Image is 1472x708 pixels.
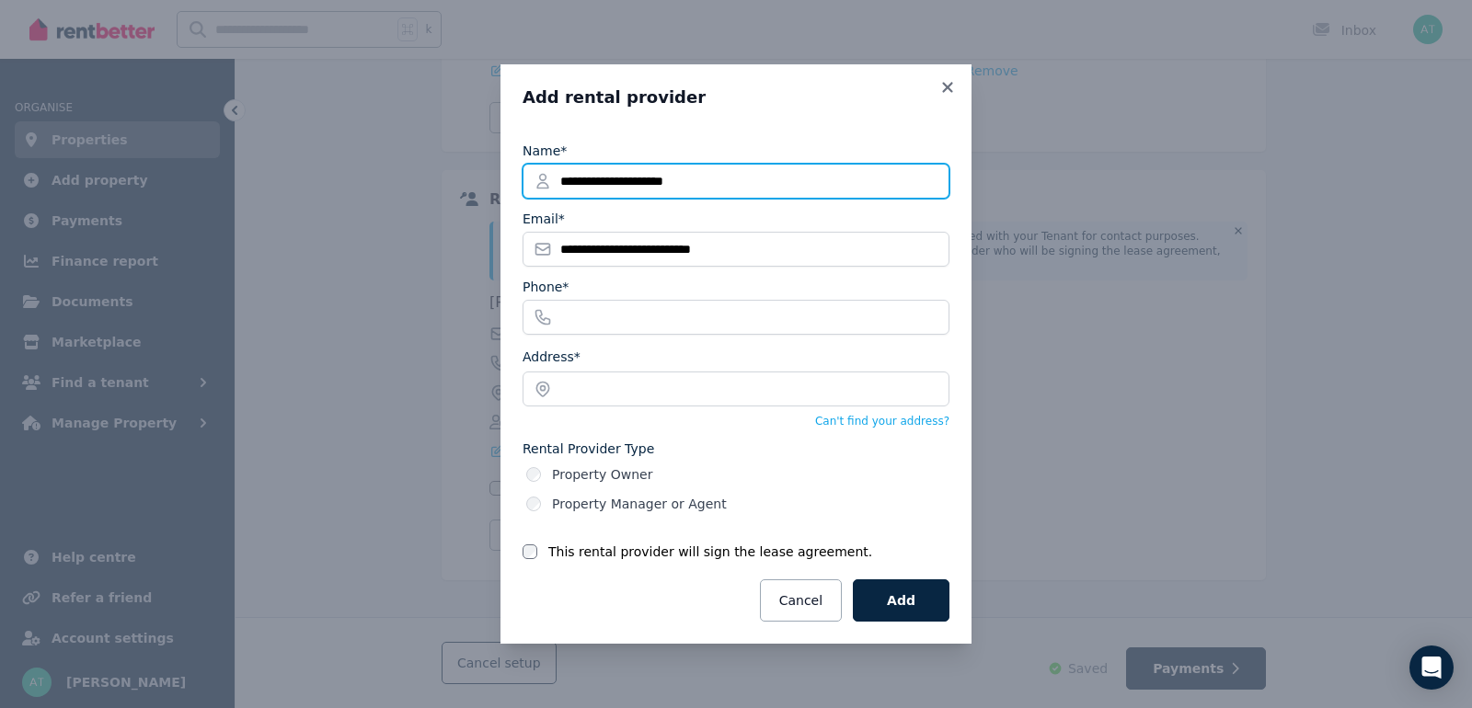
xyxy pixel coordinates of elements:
[523,210,565,228] label: Email*
[1409,645,1454,690] div: Open Intercom Messenger
[552,465,652,484] label: Property Owner
[523,86,949,108] h3: Add rental provider
[523,440,949,458] label: Rental Provider Type
[523,278,569,296] label: Phone*
[760,579,842,622] button: Cancel
[853,579,949,622] button: Add
[552,495,727,513] label: Property Manager or Agent
[523,349,581,364] label: Address*
[523,142,567,160] label: Name*
[815,414,949,428] button: Can't find your address?
[548,542,872,561] label: This rental provider will sign the lease agreement.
